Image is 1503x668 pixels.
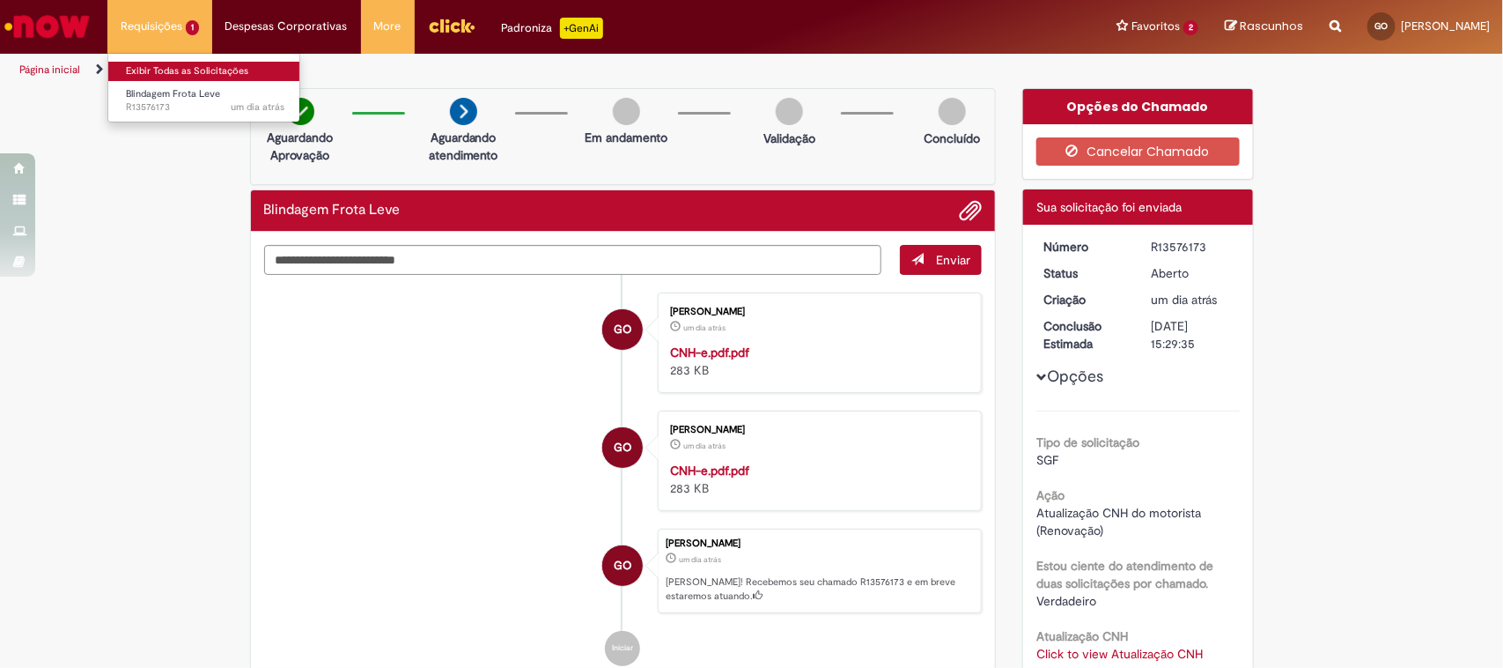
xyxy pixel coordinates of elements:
[602,309,643,350] div: Gabriel Rodrigues De Oliveira
[258,129,343,164] p: Aguardando Aprovação
[1036,199,1182,215] span: Sua solicitação foi enviada
[1030,238,1138,256] dt: Número
[231,100,284,114] span: um dia atrás
[670,345,749,360] a: CNH-e.pdf.pdf
[1023,89,1253,124] div: Opções do Chamado
[108,62,302,81] a: Exibir Todas as Solicitações
[683,441,726,451] time: 29/09/2025 11:28:54
[1152,264,1234,282] div: Aberto
[614,545,631,587] span: GO
[121,18,182,35] span: Requisições
[614,427,631,469] span: GO
[1036,434,1139,450] b: Tipo de solicitação
[1036,137,1240,166] button: Cancelar Chamado
[1240,18,1303,34] span: Rascunhos
[1036,646,1203,662] a: Click to view Atualização CNH
[1030,291,1138,308] dt: Criação
[1030,264,1138,282] dt: Status
[936,252,970,268] span: Enviar
[1036,487,1065,503] b: Ação
[666,575,972,603] p: [PERSON_NAME]! Recebemos seu chamado R13576173 e em breve estaremos atuando.
[683,323,726,333] time: 29/09/2025 11:29:02
[763,130,815,147] p: Validação
[679,554,721,565] span: um dia atrás
[670,425,963,435] div: [PERSON_NAME]
[421,129,506,164] p: Aguardando atendimento
[1131,18,1180,35] span: Favoritos
[287,98,314,125] img: check-circle-green.png
[2,9,92,44] img: ServiceNow
[19,63,80,77] a: Página inicial
[374,18,402,35] span: More
[683,323,726,333] span: um dia atrás
[959,199,982,222] button: Adicionar anexos
[1036,593,1096,609] span: Verdadeiro
[231,100,284,114] time: 29/09/2025 11:29:28
[108,85,302,117] a: Aberto R13576173 : Blindagem Frota Leve
[1036,452,1058,468] span: SGF
[670,344,963,379] div: 283 KB
[670,307,963,317] div: [PERSON_NAME]
[585,129,667,146] p: Em andamento
[602,427,643,468] div: Gabriel Rodrigues De Oliveira
[1152,238,1234,256] div: R13576173
[126,87,220,100] span: Blindagem Frota Leve
[1036,505,1205,538] span: Atualização CNH do motorista (Renovação)
[900,245,982,275] button: Enviar
[1401,19,1490,33] span: [PERSON_NAME]
[428,12,475,39] img: click_logo_yellow_360x200.png
[502,18,603,39] div: Padroniza
[1152,291,1234,308] div: 29/09/2025 11:29:25
[939,98,966,125] img: img-circle-grey.png
[1036,628,1128,644] b: Atualização CNH
[602,546,643,586] div: Gabriel Rodrigues De Oliveira
[264,529,983,613] li: Gabriel Rodrigues De Oliveira
[1183,20,1198,35] span: 2
[614,308,631,351] span: GO
[264,245,882,276] textarea: Digite sua mensagem aqui...
[1030,317,1138,353] dt: Conclusão Estimada
[776,98,803,125] img: img-circle-grey.png
[560,18,603,39] p: +GenAi
[679,554,721,565] time: 29/09/2025 11:29:25
[1152,292,1218,308] time: 29/09/2025 11:29:25
[924,130,980,147] p: Concluído
[1375,20,1389,32] span: GO
[1152,292,1218,308] span: um dia atrás
[126,100,284,115] span: R13576173
[666,538,972,549] div: [PERSON_NAME]
[683,441,726,451] span: um dia atrás
[1152,317,1234,353] div: [DATE] 15:29:35
[1036,558,1213,591] b: Estou ciente do atendimento de duas solicitações por chamado.
[107,53,300,122] ul: Requisições
[264,203,401,219] h2: Blindagem Frota Leve Histórico de tíquete
[1225,19,1303,35] a: Rascunhos
[613,98,640,125] img: img-circle-grey.png
[225,18,348,35] span: Despesas Corporativas
[450,98,477,125] img: arrow-next.png
[186,20,199,35] span: 1
[13,54,989,86] ul: Trilhas de página
[670,463,749,479] a: CNH-e.pdf.pdf
[670,462,963,497] div: 283 KB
